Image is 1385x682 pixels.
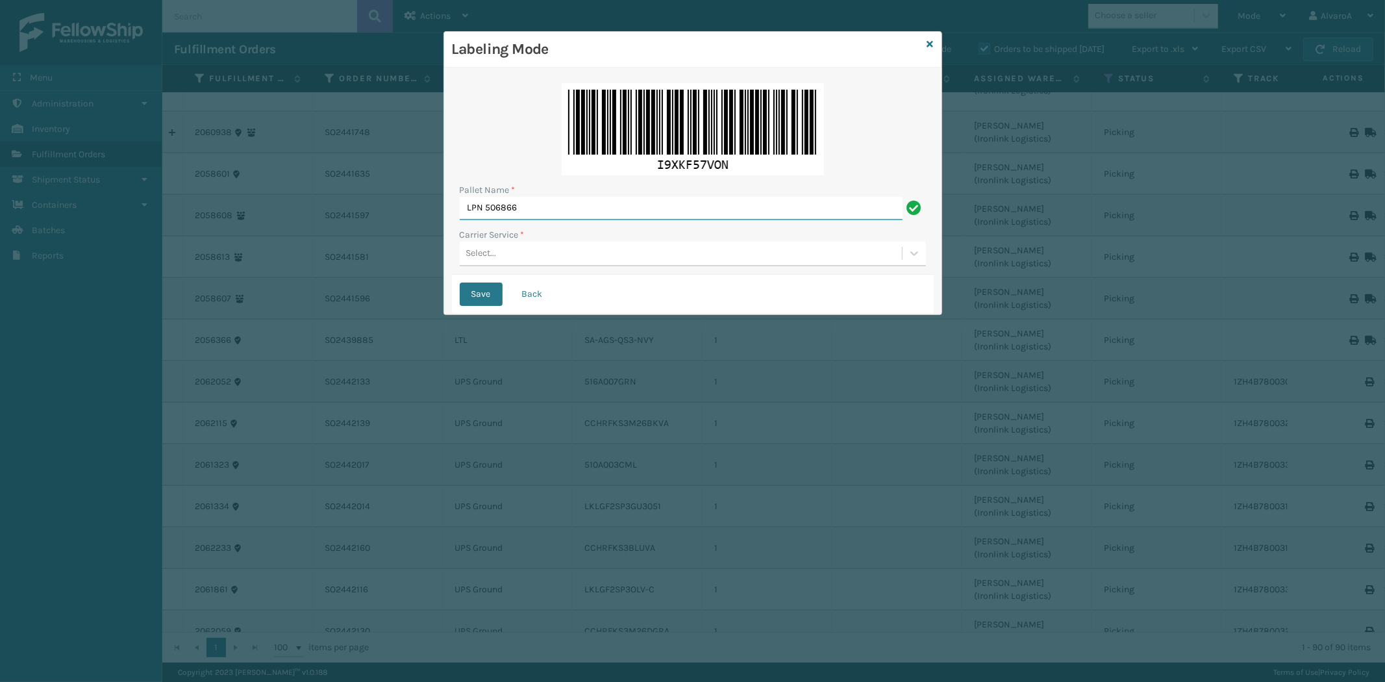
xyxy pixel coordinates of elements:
div: Select... [466,247,497,260]
button: Back [510,283,555,306]
img: +0Zl4EAAAABklEQVQDANiSF5BemYFUAAAAAElFTkSuQmCC [562,83,824,175]
h3: Labeling Mode [452,40,922,59]
button: Save [460,283,503,306]
label: Pallet Name [460,183,516,197]
label: Carrier Service [460,228,525,242]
